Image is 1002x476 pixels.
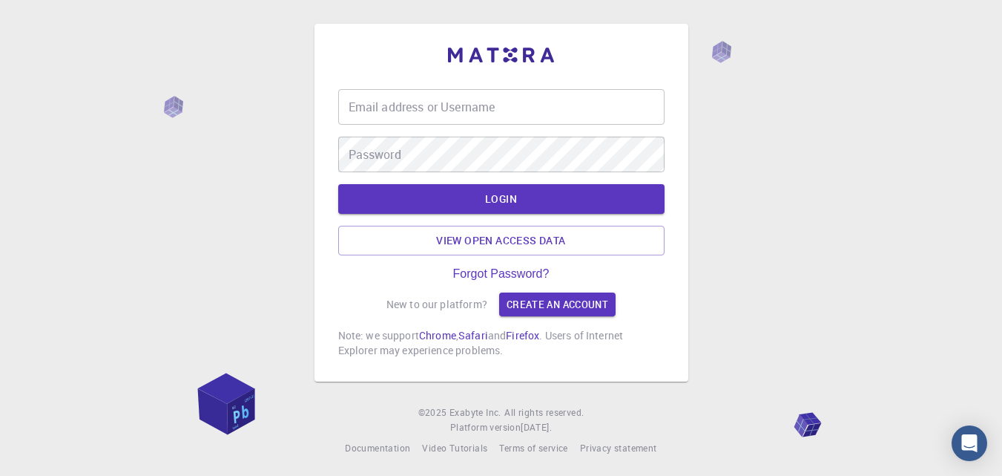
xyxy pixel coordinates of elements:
[338,328,665,358] p: Note: we support , and . Users of Internet Explorer may experience problems.
[499,442,567,454] span: Terms of service
[386,297,487,312] p: New to our platform?
[345,442,410,454] span: Documentation
[338,184,665,214] button: LOGIN
[952,426,987,461] div: Open Intercom Messenger
[521,420,552,435] a: [DATE].
[449,406,501,418] span: Exabyte Inc.
[458,328,488,342] a: Safari
[506,328,539,342] a: Firefox
[450,420,521,435] span: Platform version
[422,442,487,454] span: Video Tutorials
[504,405,584,420] span: All rights reserved.
[418,405,449,420] span: © 2025
[499,293,616,316] a: Create an account
[521,421,552,433] span: [DATE] .
[419,328,456,342] a: Chrome
[422,441,487,456] a: Video Tutorials
[338,226,665,255] a: View open access data
[580,442,657,454] span: Privacy statement
[580,441,657,456] a: Privacy statement
[499,441,567,456] a: Terms of service
[449,405,501,420] a: Exabyte Inc.
[345,441,410,456] a: Documentation
[453,267,550,281] a: Forgot Password?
